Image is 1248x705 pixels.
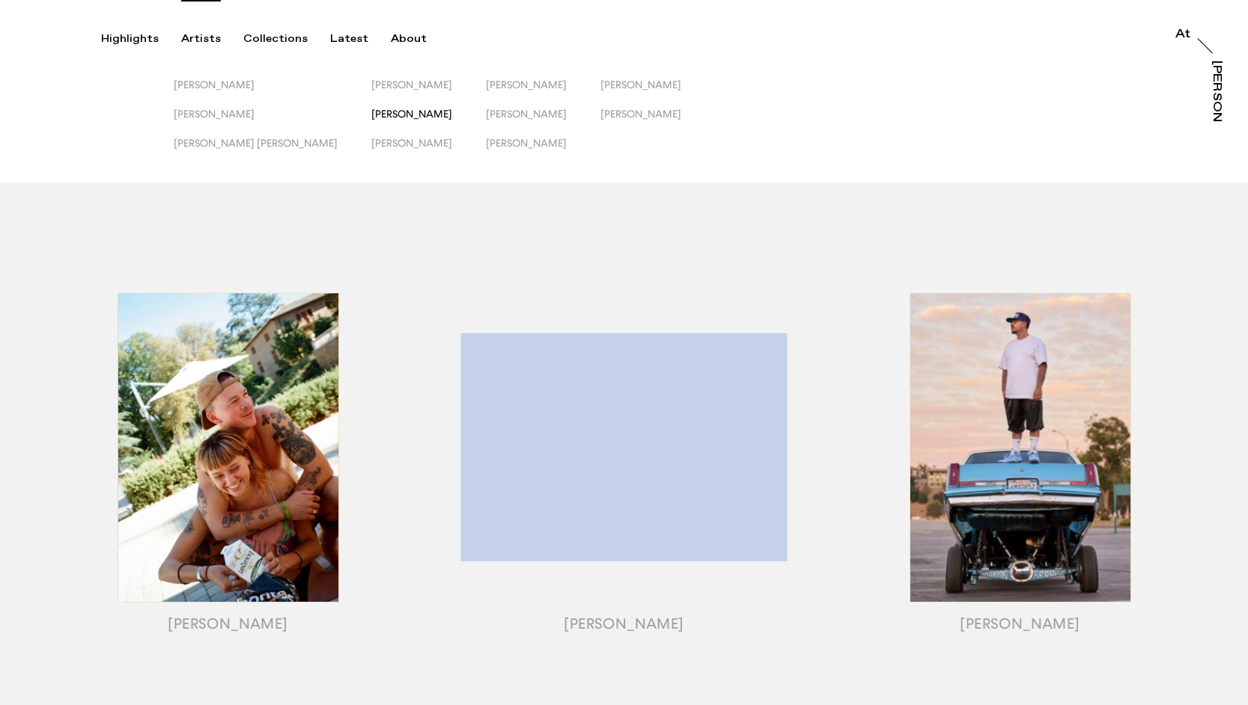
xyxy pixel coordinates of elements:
[371,108,486,137] button: [PERSON_NAME]
[600,79,715,108] button: [PERSON_NAME]
[1208,61,1223,122] a: [PERSON_NAME]
[174,79,255,91] span: [PERSON_NAME]
[174,137,338,149] span: [PERSON_NAME] [PERSON_NAME]
[486,79,567,91] span: [PERSON_NAME]
[486,137,567,149] span: [PERSON_NAME]
[486,108,600,137] button: [PERSON_NAME]
[371,137,486,166] button: [PERSON_NAME]
[243,32,330,46] button: Collections
[174,108,371,137] button: [PERSON_NAME]
[330,32,368,46] div: Latest
[330,32,391,46] button: Latest
[101,32,159,46] div: Highlights
[1211,61,1223,176] div: [PERSON_NAME]
[181,32,221,46] div: Artists
[600,108,681,120] span: [PERSON_NAME]
[174,108,255,120] span: [PERSON_NAME]
[1175,28,1190,43] a: At
[486,137,600,166] button: [PERSON_NAME]
[174,137,371,166] button: [PERSON_NAME] [PERSON_NAME]
[181,32,243,46] button: Artists
[371,108,452,120] span: [PERSON_NAME]
[391,32,449,46] button: About
[486,79,600,108] button: [PERSON_NAME]
[486,108,567,120] span: [PERSON_NAME]
[371,79,452,91] span: [PERSON_NAME]
[371,79,486,108] button: [PERSON_NAME]
[600,79,681,91] span: [PERSON_NAME]
[101,32,181,46] button: Highlights
[371,137,452,149] span: [PERSON_NAME]
[600,108,715,137] button: [PERSON_NAME]
[391,32,427,46] div: About
[243,32,308,46] div: Collections
[174,79,371,108] button: [PERSON_NAME]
